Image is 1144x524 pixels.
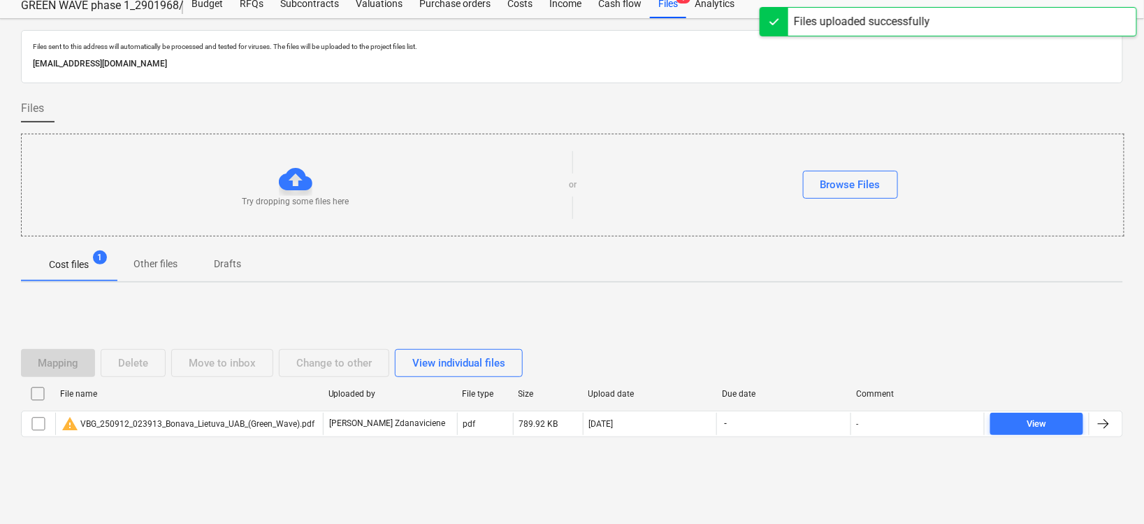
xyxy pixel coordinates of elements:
[33,42,1111,51] p: Files sent to this address will automatically be processed and tested for viruses. The files will...
[133,257,178,271] p: Other files
[242,196,349,208] p: Try dropping some files here
[588,389,711,399] div: Upload date
[412,354,505,372] div: View individual files
[722,389,845,399] div: Due date
[329,418,445,430] p: [PERSON_NAME] Zdanaviciene
[794,13,930,30] div: Files uploaded successfully
[589,419,614,429] div: [DATE]
[33,57,1111,71] p: [EMAIL_ADDRESS][DOMAIN_NAME]
[463,419,476,429] div: pdf
[49,257,89,272] p: Cost files
[857,419,859,429] div: -
[211,257,245,271] p: Drafts
[856,389,979,399] div: Comment
[519,419,558,429] div: 789.92 KB
[990,413,1083,435] button: View
[519,389,577,399] div: Size
[463,389,507,399] div: File type
[61,416,314,432] div: VBG_250912_023913_Bonava_Lietuva_UAB_(Green_Wave).pdf
[60,389,317,399] div: File name
[61,416,78,432] span: warning
[93,250,107,264] span: 1
[820,176,881,194] div: Browse Files
[569,179,577,191] p: or
[1074,457,1144,524] iframe: Chat Widget
[328,389,451,399] div: Uploaded by
[1027,416,1047,432] div: View
[395,349,523,377] button: View individual files
[21,134,1124,236] div: Try dropping some files hereorBrowse Files
[803,171,898,199] button: Browse Files
[723,418,728,430] span: -
[21,100,44,117] span: Files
